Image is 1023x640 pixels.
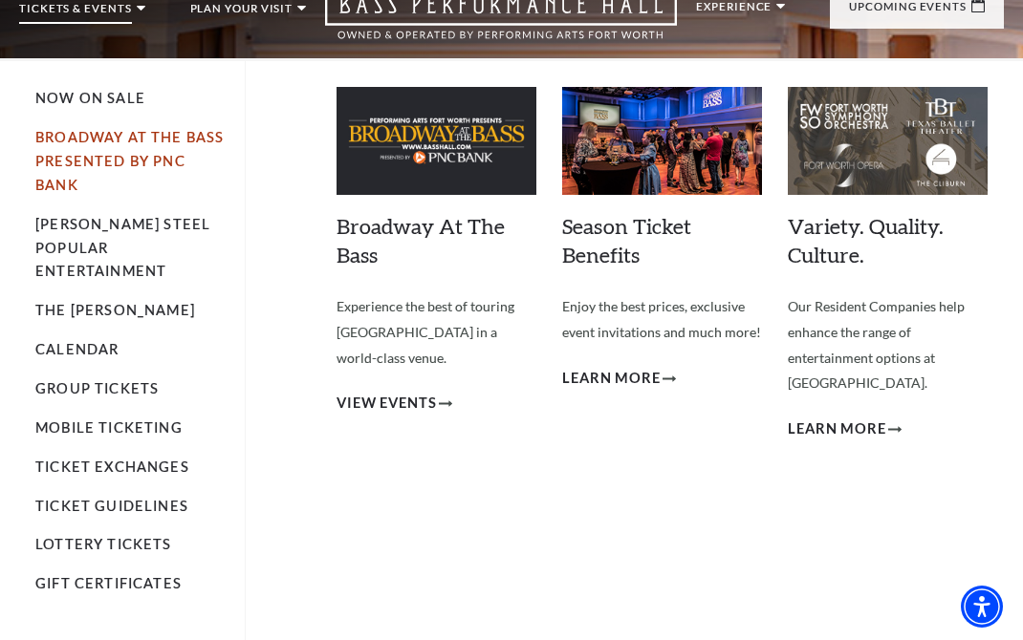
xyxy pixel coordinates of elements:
a: Broadway At The Bass [337,213,505,268]
p: Experience the best of touring [GEOGRAPHIC_DATA] in a world-class venue. [337,294,536,371]
p: Upcoming Events [849,1,967,22]
span: View Events [337,392,437,416]
a: The [PERSON_NAME] [35,302,195,318]
p: Our Resident Companies help enhance the range of entertainment options at [GEOGRAPHIC_DATA]. [788,294,988,396]
img: Broadway At The Bass [337,87,536,194]
a: Now On Sale [35,90,145,106]
p: Experience [696,1,772,22]
a: View Events [337,392,452,416]
span: Learn More [788,417,886,441]
img: Season Ticket Benefits [562,87,762,194]
p: Enjoy the best prices, exclusive event invitations and much more! [562,294,762,345]
p: Tickets & Events [19,3,132,24]
span: Learn More [562,367,661,391]
a: Learn More Season Ticket Benefits [562,367,676,391]
a: Lottery Tickets [35,536,172,552]
p: Plan Your Visit [190,3,294,24]
a: Ticket Guidelines [35,498,188,514]
img: Variety. Quality. Culture. [788,87,988,194]
div: Accessibility Menu [961,586,1003,628]
a: Calendar [35,341,119,357]
a: Ticket Exchanges [35,459,189,475]
a: Group Tickets [35,380,159,396]
a: Season Ticket Benefits [562,213,691,268]
a: Variety. Quality. Culture. [788,213,944,268]
a: [PERSON_NAME] Steel Popular Entertainment [35,216,210,280]
a: Learn More Variety. Quality. Culture. [788,417,902,441]
a: Gift Certificates [35,575,182,591]
a: Mobile Ticketing [35,419,183,436]
a: Broadway At The Bass presented by PNC Bank [35,129,224,193]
